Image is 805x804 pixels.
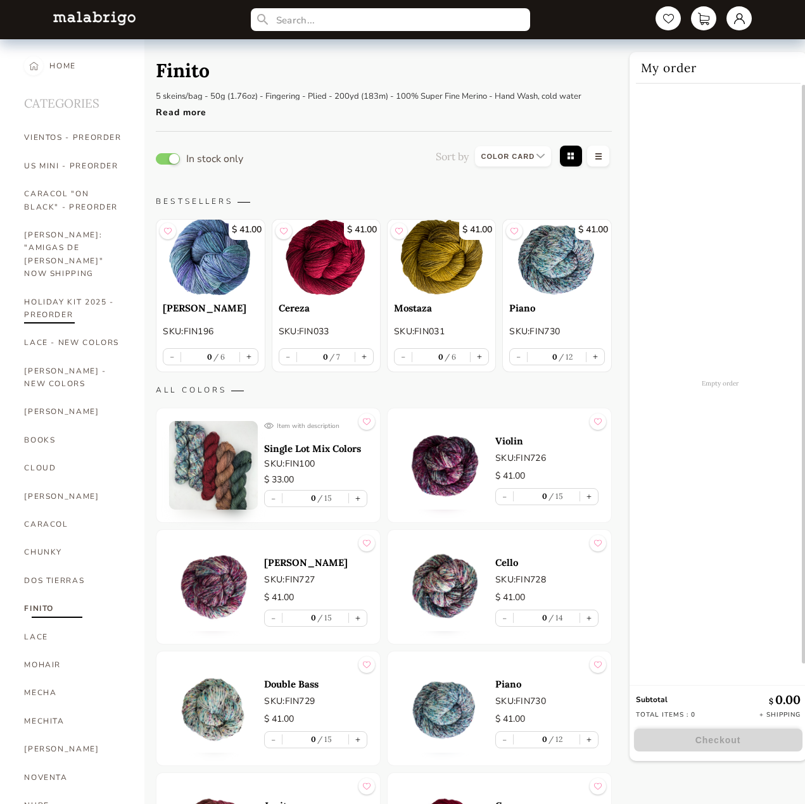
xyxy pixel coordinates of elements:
[264,421,274,430] img: eye.a4937bc3.svg
[169,421,258,510] img: 0.jpg
[24,538,125,566] a: CHUNKY
[163,325,258,338] p: SKU: FIN196
[264,694,367,708] p: SKU: FIN729
[264,457,367,470] p: SKU: FIN100
[636,694,668,705] strong: Subtotal
[400,664,489,753] img: 0.jpg
[24,707,125,735] a: MECHITA
[24,180,125,221] a: CARACOL "ON BLACK" - PREORDER
[495,712,599,726] p: $ 41.00
[24,80,125,123] h2: CATEGORIES
[279,325,374,338] p: SKU: FIN033
[251,8,531,31] input: Search...
[156,196,611,206] p: BESTSELLERS
[349,491,367,506] button: +
[580,732,598,748] button: +
[264,573,367,586] p: SKU: FIN727
[769,692,801,707] p: 0.00
[24,679,125,707] a: MECHA
[156,385,611,395] p: ALL COLORS
[264,473,367,487] p: $ 33.00
[169,664,258,753] img: 0.jpg
[240,349,258,365] button: +
[495,451,599,465] p: SKU: FIN726
[394,302,489,314] a: Mostaza
[24,482,125,510] a: [PERSON_NAME]
[29,56,39,75] img: home-nav-btn.c16b0172.svg
[547,491,564,501] label: 15
[436,150,469,163] p: Sort by
[580,610,598,626] button: +
[503,220,611,296] a: $ 41.00
[495,694,599,708] p: SKU: FIN730
[471,349,488,365] button: +
[272,220,380,296] img: Cereza
[49,52,76,80] div: HOME
[769,696,775,706] span: $
[759,710,801,719] p: + Shipping
[400,543,489,631] img: 0.jpg
[316,734,333,744] label: 15
[24,398,125,425] a: [PERSON_NAME]
[400,421,489,510] img: 0.jpg
[156,100,581,118] div: Read more
[24,763,125,791] a: NOVENTA
[495,678,599,690] a: Piano
[355,349,373,365] button: +
[24,152,125,180] a: US MINI - PREORDER
[156,91,581,102] p: 5 skeins/bag - 50g (1.76oz) - Fingering - Plied - 200yd (183m) - 100% Super Fine Merino - Hand Wa...
[24,329,125,356] a: LACE - NEW COLORS
[156,220,264,296] a: $ 41.00
[547,613,564,622] label: 14
[24,454,125,482] a: CLOUD
[636,52,801,84] h2: My order
[495,556,599,568] a: Cello
[24,510,125,538] a: CARACOL
[636,710,695,719] p: Total items : 0
[586,349,604,365] button: +
[316,613,333,622] label: 15
[443,352,457,361] label: 6
[212,352,225,361] label: 6
[279,302,374,314] a: Cereza
[459,220,495,240] p: $ 41.00
[169,543,258,631] img: 0.jpg
[388,220,495,296] a: $ 41.00
[264,712,367,726] p: $ 41.00
[264,421,367,430] div: Item with description
[24,288,125,329] a: HOLIDAY KIT 2025 - PREORDER
[24,357,125,398] a: [PERSON_NAME] - NEW COLORS
[156,220,264,296] img: Mares
[24,623,125,651] a: LACE
[272,220,380,296] a: $ 41.00
[557,144,585,170] img: grid-view.f2ab8e65.svg
[349,732,367,748] button: +
[316,493,333,503] label: 15
[585,144,612,170] img: table-view__disabled.3d689eb7.svg
[264,443,367,455] a: Single Lot Mix Colors
[229,220,265,240] p: $ 41.00
[24,123,125,151] a: VIENTOS - PREORDER
[24,594,125,622] a: FINITO
[24,567,125,594] a: DOS TIERRAS
[24,221,125,288] a: [PERSON_NAME]: "AMIGAS DE [PERSON_NAME]" NOW SHIPPING
[156,58,210,82] h1: Finito
[344,220,380,240] p: $ 41.00
[53,11,136,25] img: L5WsItTXhTFtyxb3tkNoXNspfcfOAAWlbXYcuBTUg0FA22wzaAJ6kXiYLTb6coiuTfQf1mE2HwVko7IAAAAASUVORK5CYII=
[495,469,599,483] p: $ 41.00
[328,352,341,361] label: 7
[575,220,611,240] p: $ 41.00
[163,302,258,314] a: [PERSON_NAME]
[503,220,611,296] img: Piano
[24,651,125,679] a: MOHAIR
[264,591,367,605] p: $ 41.00
[509,302,604,314] p: Piano
[394,325,489,338] p: SKU: FIN031
[24,735,125,763] a: [PERSON_NAME]
[264,556,367,568] a: [PERSON_NAME]
[495,435,599,447] a: Violin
